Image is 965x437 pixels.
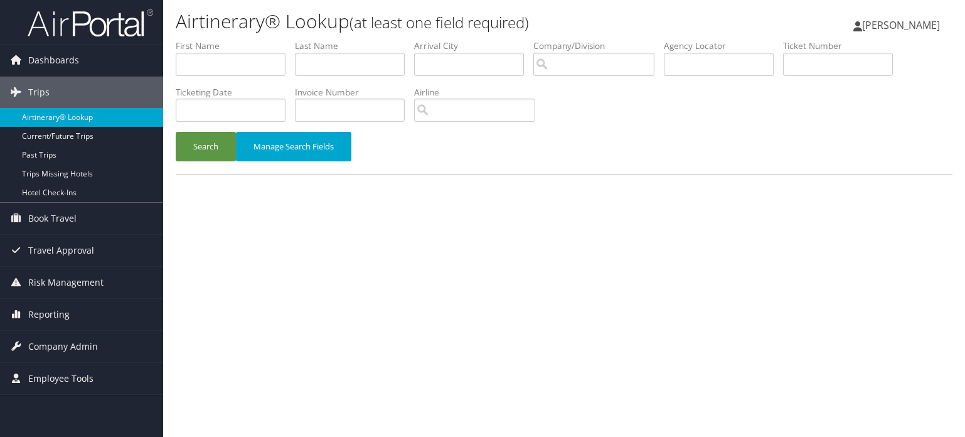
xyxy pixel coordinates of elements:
button: Search [176,132,236,161]
h1: Airtinerary® Lookup [176,8,693,35]
img: airportal-logo.png [28,8,153,38]
label: Company/Division [533,40,664,52]
label: Invoice Number [295,86,414,99]
label: Ticket Number [783,40,902,52]
span: Dashboards [28,45,79,76]
span: Employee Tools [28,363,93,394]
label: Agency Locator [664,40,783,52]
button: Manage Search Fields [236,132,351,161]
label: Arrival City [414,40,533,52]
span: Company Admin [28,331,98,362]
small: (at least one field required) [349,12,529,33]
span: [PERSON_NAME] [862,18,940,32]
span: Book Travel [28,203,77,234]
label: Last Name [295,40,414,52]
span: Reporting [28,299,70,330]
span: Trips [28,77,50,108]
label: First Name [176,40,295,52]
a: [PERSON_NAME] [853,6,952,44]
label: Airline [414,86,545,99]
span: Travel Approval [28,235,94,266]
span: Risk Management [28,267,104,298]
label: Ticketing Date [176,86,295,99]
